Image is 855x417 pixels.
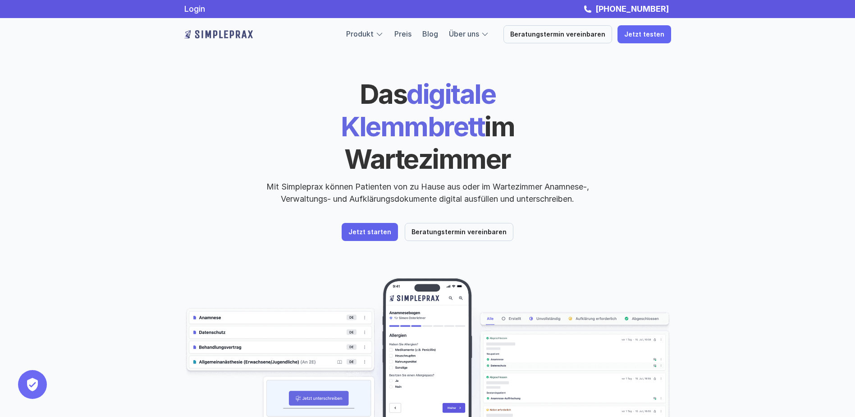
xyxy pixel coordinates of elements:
span: im Wartezimmer [344,110,519,175]
p: Beratungstermin vereinbaren [510,31,605,38]
p: Beratungstermin vereinbaren [411,228,507,236]
h1: digitale Klemmbrett [272,78,583,175]
a: Produkt [346,29,374,38]
a: Beratungstermin vereinbaren [405,223,513,241]
a: [PHONE_NUMBER] [593,4,671,14]
span: Das [360,78,407,110]
p: Mit Simpleprax können Patienten von zu Hause aus oder im Wartezimmer Anamnese-, Verwaltungs- und ... [259,181,597,205]
a: Jetzt starten [342,223,398,241]
a: Preis [394,29,411,38]
a: Blog [422,29,438,38]
a: Login [184,4,205,14]
a: Über uns [449,29,479,38]
a: Jetzt testen [617,25,671,43]
p: Jetzt testen [624,31,664,38]
p: Jetzt starten [348,228,391,236]
strong: [PHONE_NUMBER] [595,4,669,14]
a: Beratungstermin vereinbaren [503,25,612,43]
